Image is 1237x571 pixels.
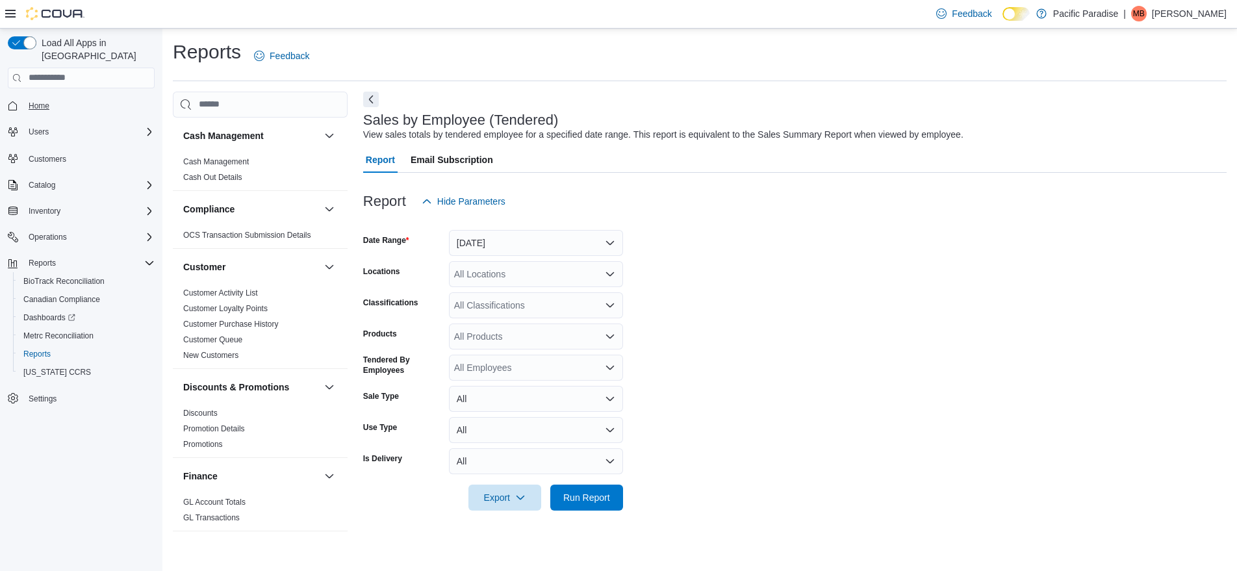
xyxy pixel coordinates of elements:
[363,355,444,375] label: Tendered By Employees
[563,491,610,504] span: Run Report
[26,7,84,20] img: Cova
[23,97,155,114] span: Home
[183,497,246,507] span: GL Account Totals
[23,229,72,245] button: Operations
[183,230,311,240] span: OCS Transaction Submission Details
[173,405,348,457] div: Discounts & Promotions
[1152,6,1227,21] p: [PERSON_NAME]
[23,255,155,271] span: Reports
[183,288,258,298] a: Customer Activity List
[183,157,249,166] a: Cash Management
[23,349,51,359] span: Reports
[183,203,235,216] h3: Compliance
[363,422,397,433] label: Use Type
[183,203,319,216] button: Compliance
[3,149,160,168] button: Customers
[23,98,55,114] a: Home
[183,288,258,298] span: Customer Activity List
[183,335,242,344] a: Customer Queue
[183,157,249,167] span: Cash Management
[183,424,245,433] a: Promotion Details
[1053,6,1118,21] p: Pacific Paradise
[18,310,81,325] a: Dashboards
[1002,7,1030,21] input: Dark Mode
[13,309,160,327] a: Dashboards
[363,453,402,464] label: Is Delivery
[605,362,615,373] button: Open list of options
[23,312,75,323] span: Dashboards
[23,229,155,245] span: Operations
[931,1,997,27] a: Feedback
[183,440,223,449] a: Promotions
[23,151,71,167] a: Customers
[270,49,309,62] span: Feedback
[29,258,56,268] span: Reports
[23,331,94,341] span: Metrc Reconciliation
[1131,6,1147,21] div: Michael Bettencourt
[363,391,399,401] label: Sale Type
[183,320,279,329] a: Customer Purchase History
[1123,6,1126,21] p: |
[363,92,379,107] button: Next
[183,381,289,394] h3: Discounts & Promotions
[18,273,155,289] span: BioTrack Reconciliation
[183,498,246,507] a: GL Account Totals
[605,300,615,311] button: Open list of options
[605,331,615,342] button: Open list of options
[13,345,160,363] button: Reports
[23,177,155,193] span: Catalog
[23,177,60,193] button: Catalog
[23,203,66,219] button: Inventory
[363,298,418,308] label: Classifications
[3,202,160,220] button: Inventory
[183,335,242,345] span: Customer Queue
[18,364,155,380] span: Washington CCRS
[605,269,615,279] button: Open list of options
[23,124,54,140] button: Users
[29,394,57,404] span: Settings
[29,206,60,216] span: Inventory
[363,128,963,142] div: View sales totals by tendered employee for a specified date range. This report is equivalent to t...
[183,513,240,522] a: GL Transactions
[322,542,337,557] button: Inventory
[449,448,623,474] button: All
[23,124,155,140] span: Users
[3,96,160,115] button: Home
[173,285,348,368] div: Customer
[183,470,218,483] h3: Finance
[183,381,319,394] button: Discounts & Promotions
[29,154,66,164] span: Customers
[18,328,155,344] span: Metrc Reconciliation
[183,260,225,273] h3: Customer
[183,409,218,418] a: Discounts
[23,391,62,407] a: Settings
[18,292,105,307] a: Canadian Compliance
[18,292,155,307] span: Canadian Compliance
[952,7,991,20] span: Feedback
[550,485,623,511] button: Run Report
[18,346,155,362] span: Reports
[183,439,223,450] span: Promotions
[173,154,348,190] div: Cash Management
[173,227,348,248] div: Compliance
[363,266,400,277] label: Locations
[3,123,160,141] button: Users
[416,188,511,214] button: Hide Parameters
[18,310,155,325] span: Dashboards
[183,543,319,556] button: Inventory
[23,294,100,305] span: Canadian Compliance
[183,351,238,360] a: New Customers
[476,485,533,511] span: Export
[29,127,49,137] span: Users
[249,43,314,69] a: Feedback
[363,235,409,246] label: Date Range
[8,91,155,442] nav: Complex example
[3,254,160,272] button: Reports
[183,260,319,273] button: Customer
[36,36,155,62] span: Load All Apps in [GEOGRAPHIC_DATA]
[322,468,337,484] button: Finance
[1133,6,1145,21] span: MB
[18,273,110,289] a: BioTrack Reconciliation
[3,176,160,194] button: Catalog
